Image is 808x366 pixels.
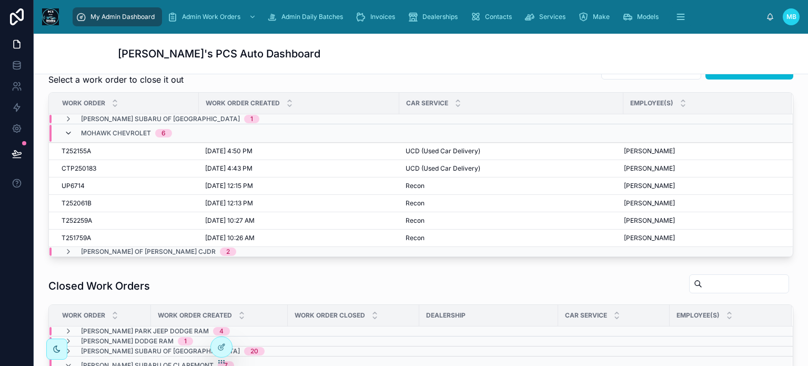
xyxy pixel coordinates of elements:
[205,164,252,173] span: [DATE] 4:43 PM
[281,13,343,21] span: Admin Daily Batches
[565,311,607,320] span: Car Service
[624,234,779,242] a: [PERSON_NAME]
[637,13,659,21] span: Models
[370,13,395,21] span: Invoices
[624,234,675,242] span: [PERSON_NAME]
[406,234,425,242] span: Recon
[205,216,393,225] a: [DATE] 10:27 AM
[226,248,230,256] div: 2
[467,7,519,26] a: Contacts
[62,216,193,225] a: T252259A
[786,13,796,21] span: MB
[624,147,675,155] span: [PERSON_NAME]
[62,182,193,190] a: UP6714
[81,115,240,123] span: [PERSON_NAME] Subaru of [GEOGRAPHIC_DATA]
[406,234,617,242] a: Recon
[205,182,393,190] a: [DATE] 12:15 PM
[219,327,224,335] div: 4
[406,216,425,225] span: Recon
[624,164,675,173] span: [PERSON_NAME]
[619,7,666,26] a: Models
[624,182,779,190] a: [PERSON_NAME]
[624,182,675,190] span: [PERSON_NAME]
[406,164,617,173] a: UCD (Used Car Delivery)
[158,311,232,320] span: Work Order Created
[406,182,617,190] a: Recon
[81,129,151,137] span: Mohawk Chevrolet
[406,147,480,155] span: UCD (Used Car Delivery)
[406,99,448,107] span: Car Service
[48,73,184,86] span: Select a work order to close it out
[426,311,466,320] span: Dealership
[62,234,91,242] span: T251759A
[62,164,193,173] a: CTP250183
[575,7,617,26] a: Make
[630,99,673,107] span: Employee(s)
[264,7,350,26] a: Admin Daily Batches
[81,337,174,345] span: [PERSON_NAME] Dodge Ram
[539,13,565,21] span: Services
[295,311,365,320] span: Work Order Closed
[62,147,193,155] a: T252155A
[205,164,393,173] a: [DATE] 4:43 PM
[624,216,779,225] a: [PERSON_NAME]
[62,164,96,173] span: CTP250183
[67,5,766,28] div: scrollable content
[406,199,425,207] span: Recon
[405,7,465,26] a: Dealerships
[406,147,617,155] a: UCD (Used Car Delivery)
[62,199,193,207] a: T252061B
[205,147,393,155] a: [DATE] 4:50 PM
[205,234,255,242] span: [DATE] 10:26 AM
[62,311,105,320] span: Work Order
[205,147,252,155] span: [DATE] 4:50 PM
[205,234,393,242] a: [DATE] 10:26 AM
[205,199,393,207] a: [DATE] 12:13 PM
[81,327,209,335] span: [PERSON_NAME] Park Jeep Dodge Ram
[624,147,779,155] a: [PERSON_NAME]
[62,234,193,242] a: T251759A
[624,216,675,225] span: [PERSON_NAME]
[62,199,92,207] span: T252061B
[62,147,91,155] span: T252155A
[406,164,480,173] span: UCD (Used Car Delivery)
[205,182,253,190] span: [DATE] 12:15 PM
[48,279,150,293] h1: Closed Work Orders
[205,199,253,207] span: [DATE] 12:13 PM
[118,46,320,61] h1: [PERSON_NAME]'s PCS Auto Dashboard
[182,13,240,21] span: Admin Work Orders
[624,164,779,173] a: [PERSON_NAME]
[62,216,92,225] span: T252259A
[406,216,617,225] a: Recon
[676,311,720,320] span: Employee(s)
[184,337,187,345] div: 1
[73,7,162,26] a: My Admin Dashboard
[250,347,258,355] div: 20
[250,115,253,123] div: 1
[62,99,105,107] span: Work Order
[161,129,166,137] div: 6
[624,199,779,207] a: [PERSON_NAME]
[206,99,280,107] span: Work Order Created
[164,7,261,26] a: Admin Work Orders
[81,347,240,355] span: [PERSON_NAME] Subaru of [GEOGRAPHIC_DATA]
[62,182,85,190] span: UP6714
[422,13,458,21] span: Dealerships
[42,8,59,25] img: App logo
[406,199,617,207] a: Recon
[81,248,216,256] span: [PERSON_NAME] of [PERSON_NAME] CJDR
[624,199,675,207] span: [PERSON_NAME]
[485,13,512,21] span: Contacts
[352,7,402,26] a: Invoices
[406,182,425,190] span: Recon
[90,13,155,21] span: My Admin Dashboard
[205,216,255,225] span: [DATE] 10:27 AM
[521,7,573,26] a: Services
[593,13,610,21] span: Make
